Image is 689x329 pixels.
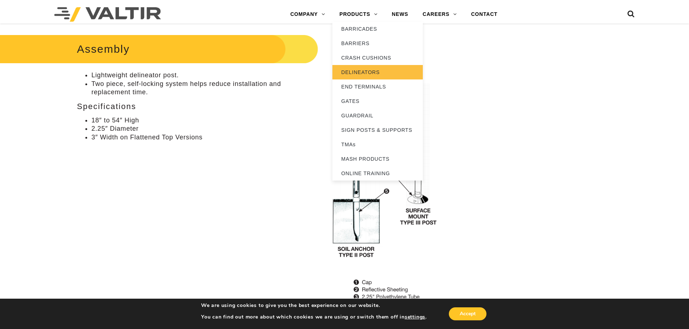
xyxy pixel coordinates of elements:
[416,7,464,22] a: CAREERS
[92,125,440,133] li: 2.25″ Diameter
[332,123,423,137] a: SIGN POSTS & SUPPORTS
[332,152,423,166] a: MASH PRODUCTS
[332,51,423,65] a: CRASH CUSHIONS
[92,133,440,142] li: 3″ Width on Flattened Top Versions
[54,7,161,22] img: Valtir
[92,71,440,79] li: Lightweight delineator post.
[332,22,423,36] a: BARRICADES
[92,80,440,97] li: Two piece, self-locking system helps reduce installation and replacement time.
[332,79,423,94] a: END TERMINALS
[332,65,423,79] a: DELINEATORS
[405,314,425,320] button: settings
[332,108,423,123] a: GUARDRAIL
[464,7,505,22] a: CONTACT
[332,166,423,181] a: ONLINE TRAINING
[332,36,423,51] a: BARRIERS
[449,307,486,320] button: Accept
[332,137,423,152] a: TMAs
[283,7,332,22] a: COMPANY
[384,7,415,22] a: NEWS
[92,116,440,125] li: 18″ to 54″ High
[201,314,427,320] p: You can find out more about which cookies we are using or switch them off in .
[77,102,440,111] h3: Specifications
[332,94,423,108] a: GATES
[332,7,385,22] a: PRODUCTS
[201,302,427,309] p: We are using cookies to give you the best experience on our website.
